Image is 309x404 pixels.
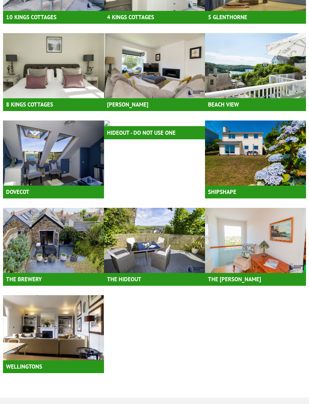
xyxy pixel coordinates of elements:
h3: 10 Kings Cottages [3,11,104,24]
img: Styled_bedroom_2.original.jpg [3,33,104,98]
h3: Hideout - DO NOT USE ONE [104,126,205,139]
img: DSC_9184.original.JPG [205,208,306,273]
a: The [PERSON_NAME] [205,208,306,286]
h3: 8 Kings Cottages [3,98,104,111]
h3: Dovecot [3,185,104,198]
img: DSC_2768.original.JPG [104,208,205,273]
a: Dovecot [3,120,104,198]
img: DSC_2863.original.JPG [3,120,104,186]
img: DSC_9070.original.JPG [3,295,104,360]
h3: Wellingtons [3,360,104,373]
img: CDA861DC-30ED-4E2E-81E7-8A12FCE0A809.original.JPG [205,33,306,98]
h3: Shipshape [205,185,306,198]
img: https%3A%2F%2Fdziviqdpujlpe.cloudfront.net%2Fmissing%2Fproperty-image.png [104,120,205,127]
a: Beach View [205,33,306,111]
a: Shipshape [205,120,306,198]
a: The Brewery [3,208,104,286]
h3: [PERSON_NAME] [104,98,205,111]
h3: 5 Glenthorne [205,11,306,24]
a: [PERSON_NAME] [104,33,205,111]
h3: The Brewery [3,273,104,286]
h3: 4 Kings Cottages [104,11,205,24]
h3: The Hideout [104,273,205,286]
a: The Hideout [104,208,205,286]
img: DSC_9459.original.JPG [104,33,205,98]
h3: The [PERSON_NAME] [205,273,306,286]
a: Hideout - DO NOT USE ONE [104,120,205,139]
a: 8 Kings Cottages [3,33,104,111]
h3: Beach View [205,98,306,111]
img: DSC_8249.original.JPG [3,208,104,273]
a: Wellingtons [3,295,104,373]
img: DSC_9131.original.JPG [205,120,306,186]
